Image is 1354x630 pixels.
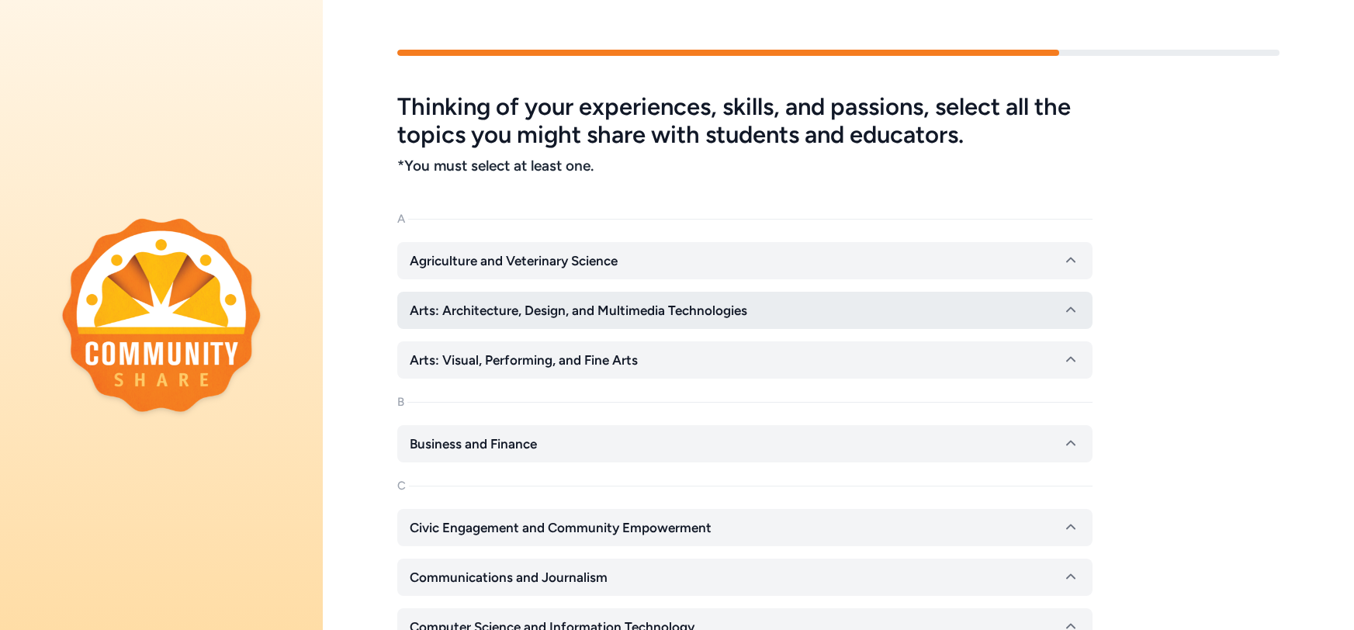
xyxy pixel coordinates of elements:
[62,218,261,412] img: logo
[397,93,1093,149] h5: Thinking of your experiences, skills, and passions, select all the topics you might share with st...
[410,434,537,453] span: Business and Finance
[397,394,404,410] div: B
[410,351,638,369] span: Arts: Visual, Performing, and Fine Arts
[410,251,618,270] span: Agriculture and Veterinary Science
[397,509,1093,546] button: Civic Engagement and Community Empowerment
[397,425,1093,462] button: Business and Finance
[397,341,1093,379] button: Arts: Visual, Performing, and Fine Arts
[397,242,1093,279] button: Agriculture and Veterinary Science
[410,568,608,587] span: Communications and Journalism
[410,518,712,537] span: Civic Engagement and Community Empowerment
[397,478,406,493] div: C
[397,155,1093,177] span: *You must select at least one.
[397,211,405,227] div: A
[410,301,747,320] span: Arts: Architecture, Design, and Multimedia Technologies
[397,292,1093,329] button: Arts: Architecture, Design, and Multimedia Technologies
[397,559,1093,596] button: Communications and Journalism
